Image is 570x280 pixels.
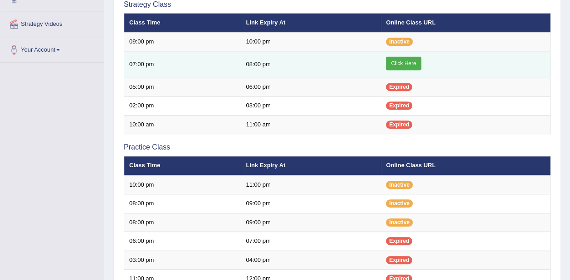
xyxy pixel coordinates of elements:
td: 11:00 pm [241,175,381,194]
th: Class Time [124,156,241,175]
a: Strategy Videos [0,11,104,34]
td: 03:00 pm [241,97,381,116]
span: Inactive [386,181,413,189]
td: 09:00 pm [241,213,381,232]
td: 09:00 pm [241,194,381,213]
span: Expired [386,256,412,264]
span: Inactive [386,218,413,227]
td: 11:00 am [241,115,381,134]
a: Your Account [0,37,104,60]
h3: Practice Class [124,143,551,151]
td: 10:00 am [124,115,241,134]
td: 10:00 pm [241,32,381,51]
td: 07:00 pm [124,51,241,77]
th: Online Class URL [381,156,550,175]
span: Expired [386,101,412,110]
td: 06:00 pm [241,77,381,97]
td: 06:00 pm [124,232,241,251]
th: Class Time [124,13,241,32]
th: Online Class URL [381,13,550,32]
span: Inactive [386,199,413,208]
span: Expired [386,237,412,245]
td: 08:00 pm [124,213,241,232]
td: 10:00 pm [124,175,241,194]
td: 08:00 pm [124,194,241,213]
td: 08:00 pm [241,51,381,77]
th: Link Expiry At [241,13,381,32]
td: 07:00 pm [241,232,381,251]
td: 04:00 pm [241,251,381,270]
td: 09:00 pm [124,32,241,51]
h3: Strategy Class [124,0,551,9]
span: Inactive [386,38,413,46]
span: Expired [386,83,412,91]
td: 05:00 pm [124,77,241,97]
span: Expired [386,121,412,129]
td: 02:00 pm [124,97,241,116]
td: 03:00 pm [124,251,241,270]
th: Link Expiry At [241,156,381,175]
a: Click Here [386,57,421,70]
